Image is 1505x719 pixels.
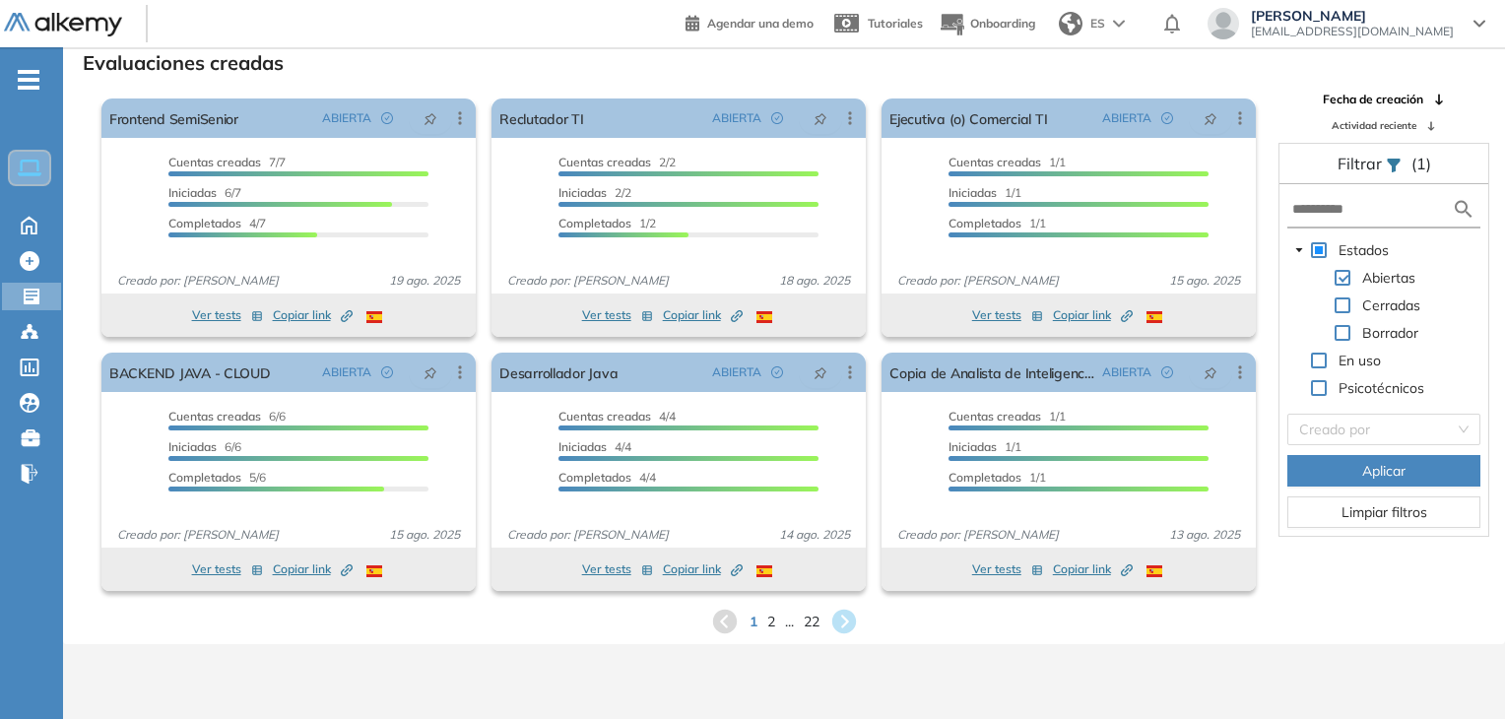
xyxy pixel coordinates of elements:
button: Copiar link [1053,557,1133,581]
h3: Evaluaciones creadas [83,51,284,75]
button: pushpin [409,102,452,134]
span: check-circle [381,112,393,124]
span: 19 ago. 2025 [381,272,468,290]
span: Limpiar filtros [1341,501,1427,523]
button: Ver tests [972,557,1043,581]
img: ESP [1146,311,1162,323]
span: Completados [558,216,631,230]
span: pushpin [424,364,437,380]
button: Aplicar [1287,455,1480,487]
span: Psicotécnicos [1335,376,1428,400]
span: Completados [949,470,1021,485]
span: 6/6 [168,439,241,454]
a: Agendar una demo [686,10,814,33]
span: 4/4 [558,409,676,424]
span: 4/4 [558,439,631,454]
span: Onboarding [970,16,1035,31]
span: ABIERTA [322,363,371,381]
button: Ver tests [192,557,263,581]
span: ABIERTA [1102,109,1151,127]
span: Tutoriales [868,16,923,31]
span: En uso [1339,352,1381,369]
i: - [18,78,39,82]
span: 5/6 [168,470,266,485]
span: 1/1 [949,470,1046,485]
button: Ver tests [192,303,263,327]
span: Completados [949,216,1021,230]
span: ... [785,612,794,632]
span: Iniciadas [558,439,607,454]
span: Creado por: [PERSON_NAME] [109,272,287,290]
span: ABIERTA [712,109,761,127]
span: Copiar link [1053,306,1133,324]
img: ESP [1146,565,1162,577]
span: En uso [1335,349,1385,372]
span: 1/1 [949,155,1066,169]
span: 7/7 [168,155,286,169]
span: check-circle [1161,112,1173,124]
span: pushpin [1204,110,1217,126]
span: 4/4 [558,470,656,485]
button: Copiar link [663,557,743,581]
a: Reclutador TI [499,98,584,138]
button: pushpin [1189,102,1232,134]
a: Desarrollador Java [499,353,618,392]
span: 1/1 [949,409,1066,424]
span: Copiar link [273,306,353,324]
span: Creado por: [PERSON_NAME] [889,526,1067,544]
span: Cuentas creadas [949,155,1041,169]
span: Iniciadas [949,185,997,200]
span: Iniciadas [168,185,217,200]
span: Cuentas creadas [558,155,651,169]
span: Iniciadas [949,439,997,454]
span: 1/1 [949,185,1021,200]
span: pushpin [814,364,827,380]
img: ESP [366,311,382,323]
span: Cuentas creadas [168,155,261,169]
span: Abiertas [1358,266,1419,290]
span: [EMAIL_ADDRESS][DOMAIN_NAME] [1251,24,1454,39]
span: Cerradas [1358,294,1424,317]
button: Ver tests [582,303,653,327]
span: Creado por: [PERSON_NAME] [499,526,677,544]
span: 2/2 [558,155,676,169]
button: pushpin [799,102,842,134]
span: 18 ago. 2025 [771,272,858,290]
button: Copiar link [663,303,743,327]
img: arrow [1113,20,1125,28]
span: Copiar link [273,560,353,578]
span: Iniciadas [558,185,607,200]
img: Logo [4,13,122,37]
img: ESP [756,565,772,577]
span: 2 [767,612,775,632]
span: ABIERTA [322,109,371,127]
img: ESP [366,565,382,577]
span: Aplicar [1362,460,1406,482]
span: Cuentas creadas [558,409,651,424]
span: ABIERTA [712,363,761,381]
img: world [1059,12,1082,35]
a: BACKEND JAVA - CLOUD [109,353,271,392]
span: Fecha de creación [1323,91,1423,108]
button: Ver tests [972,303,1043,327]
span: Cuentas creadas [168,409,261,424]
span: Abiertas [1362,269,1415,287]
span: 1 [750,612,757,632]
span: Cerradas [1362,296,1420,314]
button: pushpin [1189,357,1232,388]
span: 15 ago. 2025 [381,526,468,544]
img: search icon [1452,197,1475,222]
span: Creado por: [PERSON_NAME] [889,272,1067,290]
span: 15 ago. 2025 [1161,272,1248,290]
span: (1) [1411,152,1431,175]
span: Copiar link [663,560,743,578]
span: Agendar una demo [707,16,814,31]
span: Copiar link [1053,560,1133,578]
button: Copiar link [273,557,353,581]
span: 1/1 [949,216,1046,230]
span: Actividad reciente [1332,118,1416,133]
span: caret-down [1294,245,1304,255]
a: Ejecutiva (o) Comercial TI [889,98,1047,138]
span: 4/7 [168,216,266,230]
span: Psicotécnicos [1339,379,1424,397]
